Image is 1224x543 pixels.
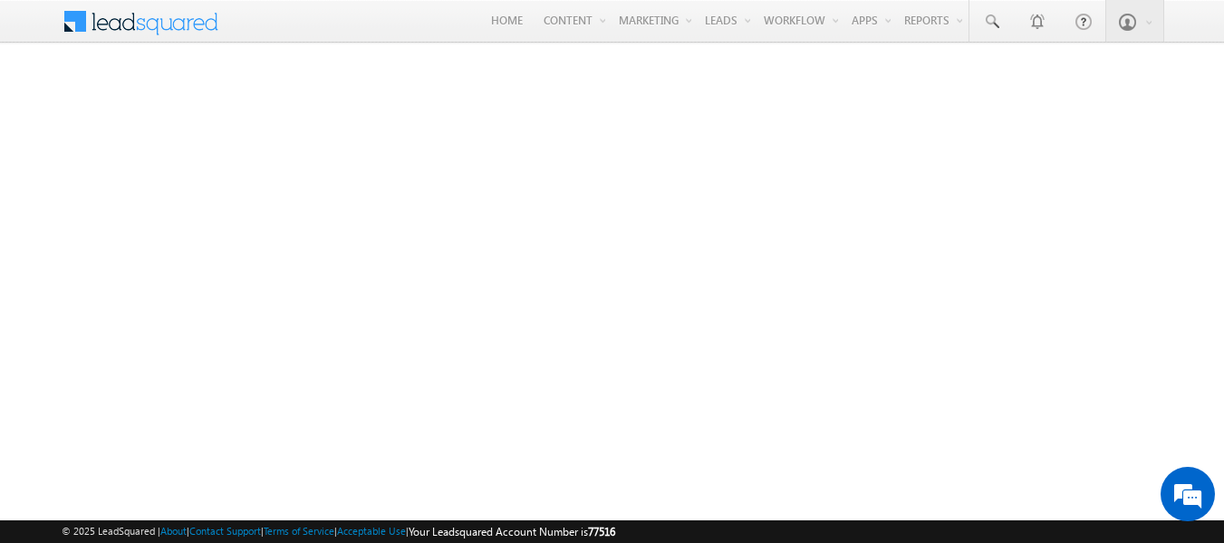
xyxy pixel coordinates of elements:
a: Contact Support [189,525,261,537]
a: Acceptable Use [337,525,406,537]
a: Terms of Service [264,525,334,537]
span: © 2025 LeadSquared | | | | | [62,523,615,540]
a: About [160,525,187,537]
span: 77516 [588,525,615,538]
span: Your Leadsquared Account Number is [409,525,615,538]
